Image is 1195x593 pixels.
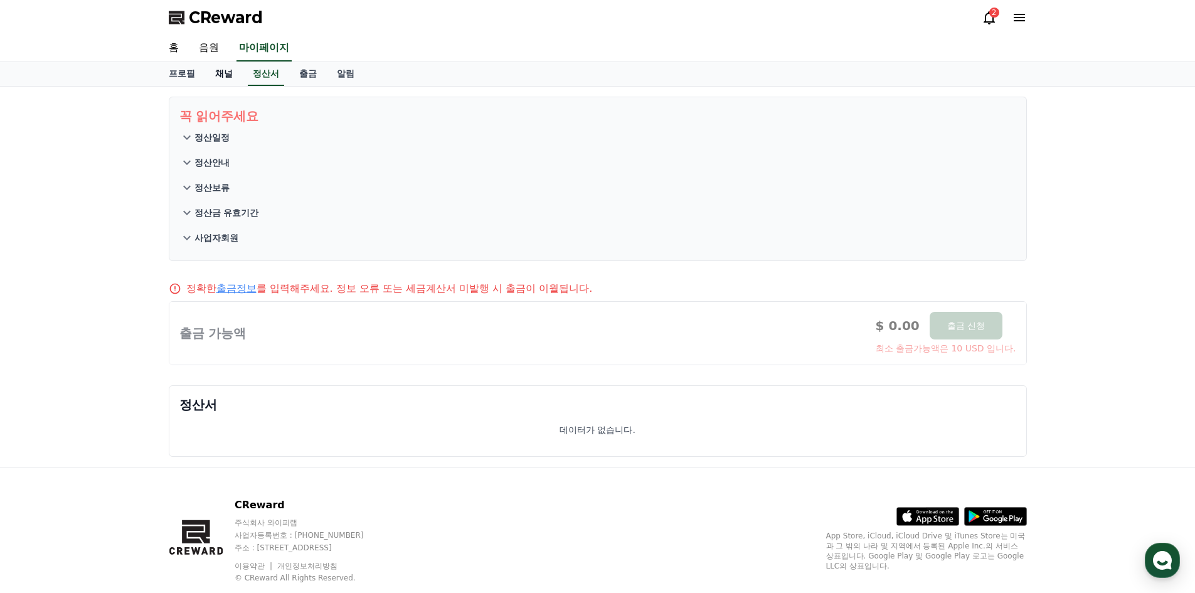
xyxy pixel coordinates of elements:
a: 출금정보 [216,282,257,294]
p: 주식회사 와이피랩 [235,518,388,528]
a: 설정 [162,398,241,429]
a: 홈 [4,398,83,429]
p: 정산서 [179,396,1016,414]
a: 음원 [189,35,229,61]
a: 프로필 [159,62,205,86]
p: 정산일정 [194,131,230,144]
p: 정산금 유효기간 [194,206,259,219]
p: CReward [235,498,388,513]
a: 알림 [327,62,364,86]
span: 홈 [40,417,47,427]
p: 정확한 를 입력해주세요. 정보 오류 또는 세금계산서 미발행 시 출금이 이월됩니다. [186,281,593,296]
p: 주소 : [STREET_ADDRESS] [235,543,388,553]
a: 홈 [159,35,189,61]
a: 2 [982,10,997,25]
button: 정산금 유효기간 [179,200,1016,225]
p: © CReward All Rights Reserved. [235,573,388,583]
a: 채널 [205,62,243,86]
p: 사업자회원 [194,232,238,244]
a: 마이페이지 [236,35,292,61]
span: CReward [189,8,263,28]
a: 이용약관 [235,562,274,570]
a: 출금 [289,62,327,86]
div: 2 [989,8,999,18]
button: 정산안내 [179,150,1016,175]
a: CReward [169,8,263,28]
p: App Store, iCloud, iCloud Drive 및 iTunes Store는 미국과 그 밖의 나라 및 지역에서 등록된 Apple Inc.의 서비스 상표입니다. Goo... [826,531,1027,571]
p: 정산안내 [194,156,230,169]
p: 사업자등록번호 : [PHONE_NUMBER] [235,530,388,540]
button: 사업자회원 [179,225,1016,250]
a: 대화 [83,398,162,429]
span: 대화 [115,417,130,427]
p: 데이터가 없습니다. [560,424,635,436]
button: 정산보류 [179,175,1016,200]
a: 정산서 [248,62,284,86]
span: 설정 [194,417,209,427]
p: 정산보류 [194,181,230,194]
a: 개인정보처리방침 [277,562,337,570]
button: 정산일정 [179,125,1016,150]
p: 꼭 읽어주세요 [179,107,1016,125]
